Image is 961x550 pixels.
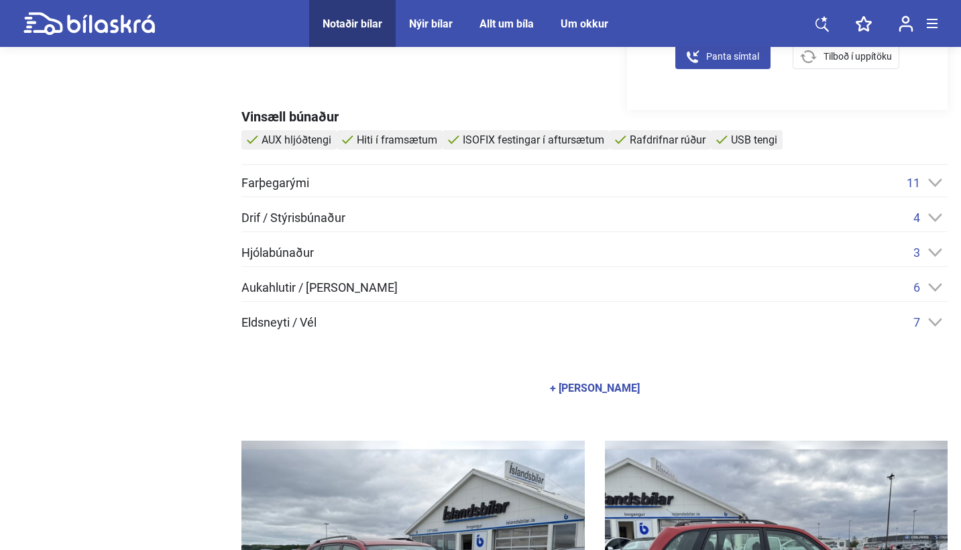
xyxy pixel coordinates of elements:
span: 3 [913,245,920,260]
span: Eldsneyti / Vél [241,317,317,329]
a: Allt um bíla [479,17,534,30]
a: Um okkur [561,17,608,30]
span: Rafdrifnar rúður [630,133,705,146]
span: Hjólabúnaður [241,247,314,259]
span: Hiti í framsætum [357,133,437,146]
span: 4 [913,211,920,225]
span: Aukahlutir / [PERSON_NAME] [241,282,398,294]
a: Nýir bílar [409,17,453,30]
span: USB tengi [731,133,777,146]
span: AUX hljóðtengi [262,133,331,146]
img: user-login.svg [899,15,913,32]
a: Notaðir bílar [323,17,382,30]
span: Farþegarými [241,177,309,189]
span: Tilboð í uppítöku [824,50,892,64]
span: Panta símtal [706,50,759,64]
span: 11 [907,176,920,190]
span: 7 [913,315,920,329]
div: + [PERSON_NAME] [550,383,640,394]
span: Drif / Stýrisbúnaður [241,212,345,224]
div: Vinsæll búnaður [241,110,948,123]
span: 6 [913,280,920,294]
span: ISOFIX festingar í aftursætum [463,133,604,146]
